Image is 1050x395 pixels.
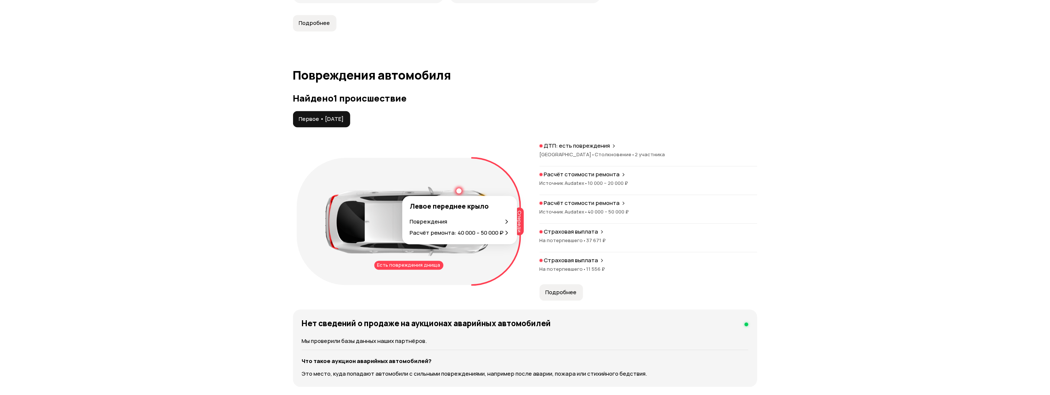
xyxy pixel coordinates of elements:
span: 2 участника [635,151,665,158]
span: • [583,237,586,244]
span: Подробнее [546,289,577,296]
p: Страховая выплата [544,228,598,235]
div: Спереди [515,208,524,235]
span: Столкновение [595,151,635,158]
span: • [585,180,588,186]
span: [GEOGRAPHIC_DATA] [540,151,595,158]
button: Подробнее [540,284,583,301]
span: 37 671 ₽ [586,237,606,244]
span: Первое • [DATE] [299,115,344,123]
span: • [632,151,635,158]
span: • [592,151,595,158]
span: 11 556 ₽ [586,266,605,272]
span: Источник Audatex [540,180,588,186]
button: Первое • [DATE] [293,111,350,127]
h1: Повреждения автомобиля [293,68,757,82]
span: Источник Audatex [540,208,588,215]
strong: Что такое аукцион аварийных автомобилей? [302,357,432,365]
span: • [583,266,586,272]
span: На потерпевшего [540,266,586,272]
p: Расчёт стоимости ремонта [544,199,620,207]
h3: Найдено 1 происшествие [293,93,757,103]
span: Подробнее [299,19,330,27]
button: Подробнее [293,15,337,31]
p: Это место, куда попадают автомобили с сильными повреждениями, например после аварии, пожара или с... [302,370,748,378]
p: Расчёт ремонта: 40 000 – 50 000 ₽ [410,228,504,237]
p: Мы проверили базы данных наших партнёров. [302,337,748,345]
span: 10 000 – 20 000 ₽ [588,180,628,186]
span: • [585,208,588,215]
p: ДТП: есть повреждения [544,142,610,150]
span: На потерпевшего [540,237,586,244]
p: Страховая выплата [544,257,598,264]
p: Повреждения [410,217,447,225]
span: 40 000 – 50 000 ₽ [588,208,629,215]
p: Расчёт стоимости ремонта [544,171,620,178]
div: Есть повреждения днища [374,261,443,270]
h4: Левое переднее крыло [410,202,510,210]
h4: Нет сведений о продаже на аукционах аварийных автомобилей [302,318,551,328]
